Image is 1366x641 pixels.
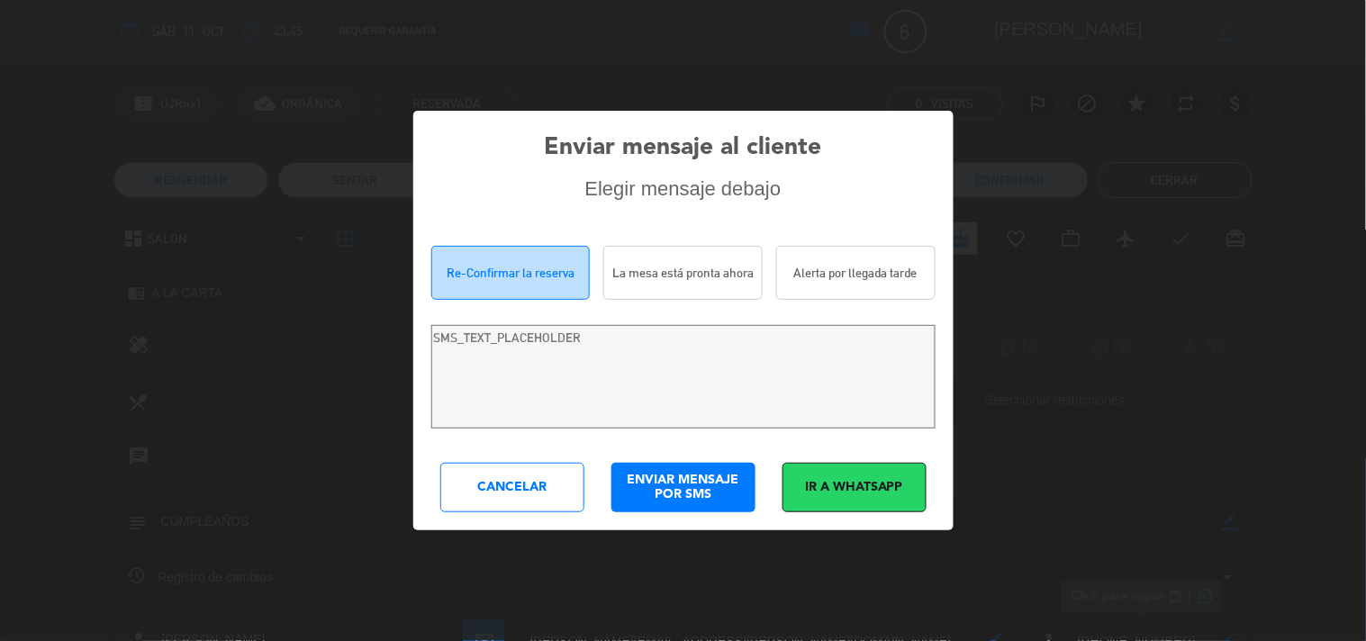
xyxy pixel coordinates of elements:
[431,246,591,300] div: Re-Confirmar la reserva
[783,463,927,512] div: Ir a WhatsApp
[776,246,936,300] div: Alerta por llegada tarde
[440,463,584,512] div: Cancelar
[545,129,822,167] div: Enviar mensaje al cliente
[611,463,755,512] div: ENVIAR MENSAJE POR SMS
[603,246,763,300] div: La mesa está pronta ahora
[585,177,782,201] div: Elegir mensaje debajo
